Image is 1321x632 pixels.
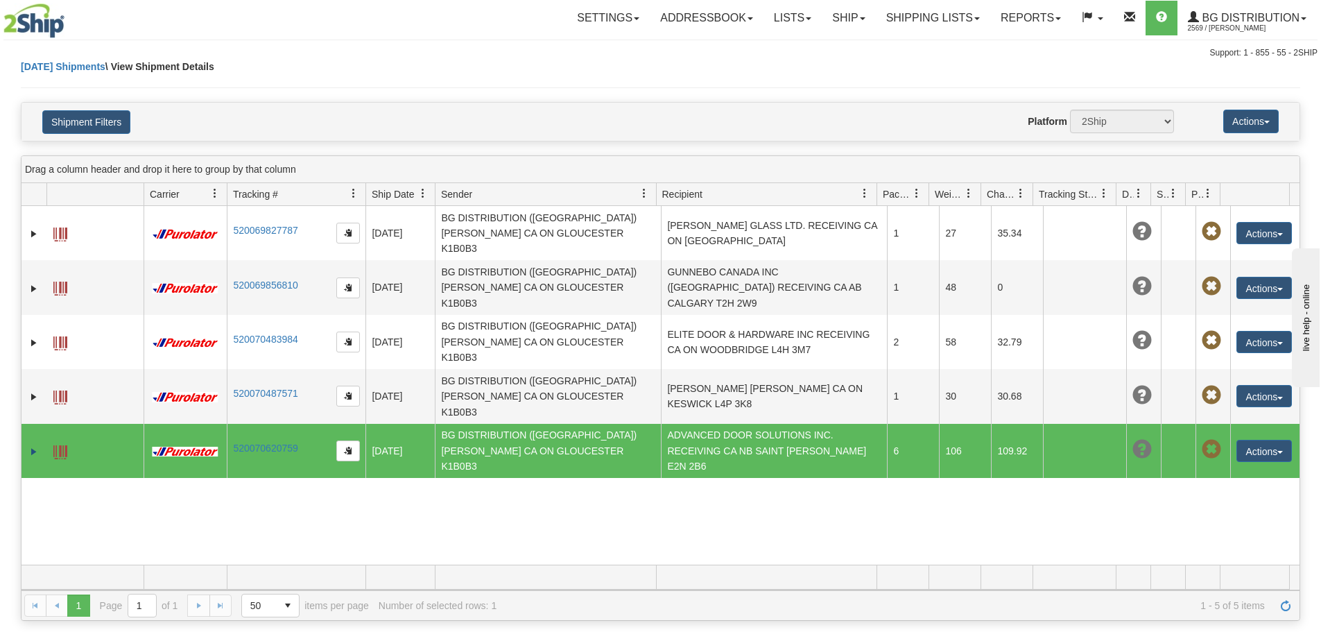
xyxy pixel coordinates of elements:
span: Unknown [1132,331,1152,350]
button: Copy to clipboard [336,441,360,461]
span: Recipient [662,187,702,201]
a: Expand [27,227,41,241]
td: [DATE] [365,260,435,314]
img: 11 - Purolator [150,283,221,293]
td: [DATE] [365,315,435,369]
a: Weight filter column settings [957,182,981,205]
iframe: chat widget [1289,245,1320,386]
td: BG DISTRIBUTION ([GEOGRAPHIC_DATA]) [PERSON_NAME] CA ON GLOUCESTER K1B0B3 [435,424,661,478]
span: Delivery Status [1122,187,1134,201]
span: Shipment Issues [1157,187,1168,201]
td: [DATE] [365,369,435,423]
td: ELITE DOOR & HARDWARE INC RECEIVING CA ON WOODBRIDGE L4H 3M7 [661,315,887,369]
button: Copy to clipboard [336,332,360,352]
td: 0 [991,260,1043,314]
span: Sender [441,187,472,201]
td: BG DISTRIBUTION ([GEOGRAPHIC_DATA]) [PERSON_NAME] CA ON GLOUCESTER K1B0B3 [435,315,661,369]
a: Expand [27,445,41,459]
td: BG DISTRIBUTION ([GEOGRAPHIC_DATA]) [PERSON_NAME] CA ON GLOUCESTER K1B0B3 [435,206,661,260]
div: Number of selected rows: 1 [379,600,497,611]
span: Tracking # [233,187,278,201]
button: Copy to clipboard [336,223,360,244]
span: items per page [241,594,369,617]
td: 48 [939,260,991,314]
td: 1 [887,206,939,260]
a: Shipment Issues filter column settings [1162,182,1185,205]
a: Refresh [1275,595,1297,617]
a: [DATE] Shipments [21,61,105,72]
td: BG DISTRIBUTION ([GEOGRAPHIC_DATA]) [PERSON_NAME] CA ON GLOUCESTER K1B0B3 [435,260,661,314]
button: Actions [1236,440,1292,462]
td: 109.92 [991,424,1043,478]
a: Label [53,330,67,352]
button: Actions [1236,222,1292,244]
img: 11 - Purolator [150,338,221,348]
button: Shipment Filters [42,110,130,134]
span: Pickup Status [1191,187,1203,201]
a: Delivery Status filter column settings [1127,182,1150,205]
td: [DATE] [365,206,435,260]
span: Unknown [1132,386,1152,405]
a: Recipient filter column settings [853,182,877,205]
td: 6 [887,424,939,478]
span: Pickup Not Assigned [1202,331,1221,350]
span: Pickup Not Assigned [1202,386,1221,405]
span: Carrier [150,187,180,201]
span: 50 [250,599,268,613]
a: Addressbook [650,1,763,35]
button: Actions [1236,277,1292,299]
span: Unknown [1132,440,1152,459]
a: Pickup Status filter column settings [1196,182,1220,205]
a: Label [53,439,67,461]
td: 58 [939,315,991,369]
td: 27 [939,206,991,260]
a: Label [53,221,67,244]
a: 520070483984 [233,334,297,345]
span: Unknown [1132,222,1152,241]
input: Page 1 [128,595,156,617]
div: Support: 1 - 855 - 55 - 2SHIP [3,47,1318,59]
a: Charge filter column settings [1009,182,1033,205]
img: 11 - Purolator [150,229,221,239]
a: Label [53,275,67,298]
span: select [277,595,299,617]
a: 520070620759 [233,443,297,454]
span: Unknown [1132,277,1152,296]
label: Platform [1028,114,1067,128]
span: Pickup Not Assigned [1202,277,1221,296]
td: 35.34 [991,206,1043,260]
a: Ship [822,1,875,35]
td: BG DISTRIBUTION ([GEOGRAPHIC_DATA]) [PERSON_NAME] CA ON GLOUCESTER K1B0B3 [435,369,661,423]
td: ADVANCED DOOR SOLUTIONS INC. RECEIVING CA NB SAINT [PERSON_NAME] E2N 2B6 [661,424,887,478]
span: 2569 / [PERSON_NAME] [1188,22,1292,35]
td: 30 [939,369,991,423]
div: grid grouping header [21,156,1300,183]
a: BG Distribution 2569 / [PERSON_NAME] [1177,1,1317,35]
span: Ship Date [372,187,414,201]
a: Label [53,384,67,407]
img: 11 - Purolator [150,392,221,402]
a: Carrier filter column settings [203,182,227,205]
button: Actions [1236,385,1292,407]
a: Tracking # filter column settings [342,182,365,205]
span: Tracking Status [1039,187,1099,201]
td: [DATE] [365,424,435,478]
a: Ship Date filter column settings [411,182,435,205]
img: logo2569.jpg [3,3,64,38]
a: Expand [27,390,41,404]
span: \ View Shipment Details [105,61,214,72]
span: Charge [987,187,1016,201]
a: Reports [990,1,1071,35]
span: Page 1 [67,595,89,617]
a: 520069827787 [233,225,297,236]
td: 2 [887,315,939,369]
span: 1 - 5 of 5 items [506,600,1265,611]
span: Weight [935,187,964,201]
td: 106 [939,424,991,478]
button: Copy to clipboard [336,386,360,407]
td: [PERSON_NAME] [PERSON_NAME] CA ON KESWICK L4P 3K8 [661,369,887,423]
a: Sender filter column settings [632,182,656,205]
span: BG Distribution [1199,12,1300,24]
span: Packages [883,187,912,201]
button: Copy to clipboard [336,277,360,298]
